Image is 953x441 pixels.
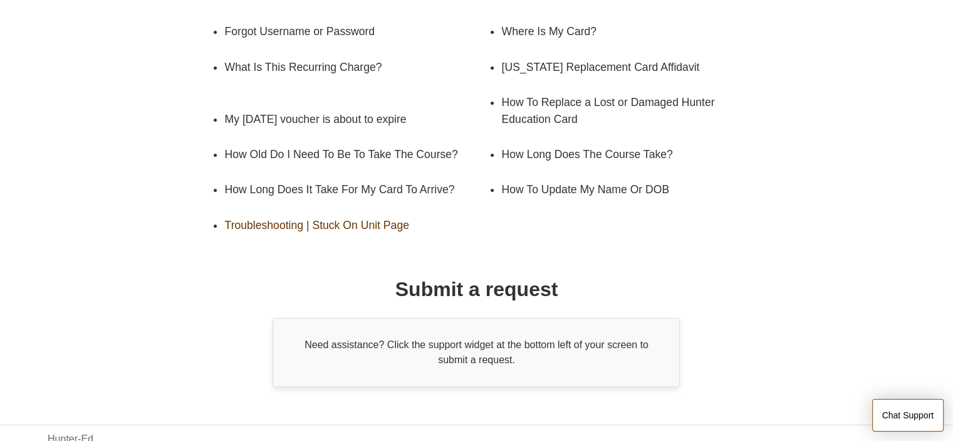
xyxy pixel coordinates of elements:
[224,50,489,85] a: What Is This Recurring Charge?
[501,137,747,172] a: How Long Does The Course Take?
[224,14,470,49] a: Forgot Username or Password
[224,137,470,172] a: How Old Do I Need To Be To Take The Course?
[224,172,489,207] a: How Long Does It Take For My Card To Arrive?
[501,172,747,207] a: How To Update My Name Or DOB
[395,274,558,304] h1: Submit a request
[224,208,470,243] a: Troubleshooting | Stuck On Unit Page
[501,14,747,49] a: Where Is My Card?
[501,85,766,137] a: How To Replace a Lost or Damaged Hunter Education Card
[224,102,470,137] a: My [DATE] voucher is about to expire
[273,318,680,387] div: Need assistance? Click the support widget at the bottom left of your screen to submit a request.
[872,399,944,432] button: Chat Support
[501,50,747,85] a: [US_STATE] Replacement Card Affidavit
